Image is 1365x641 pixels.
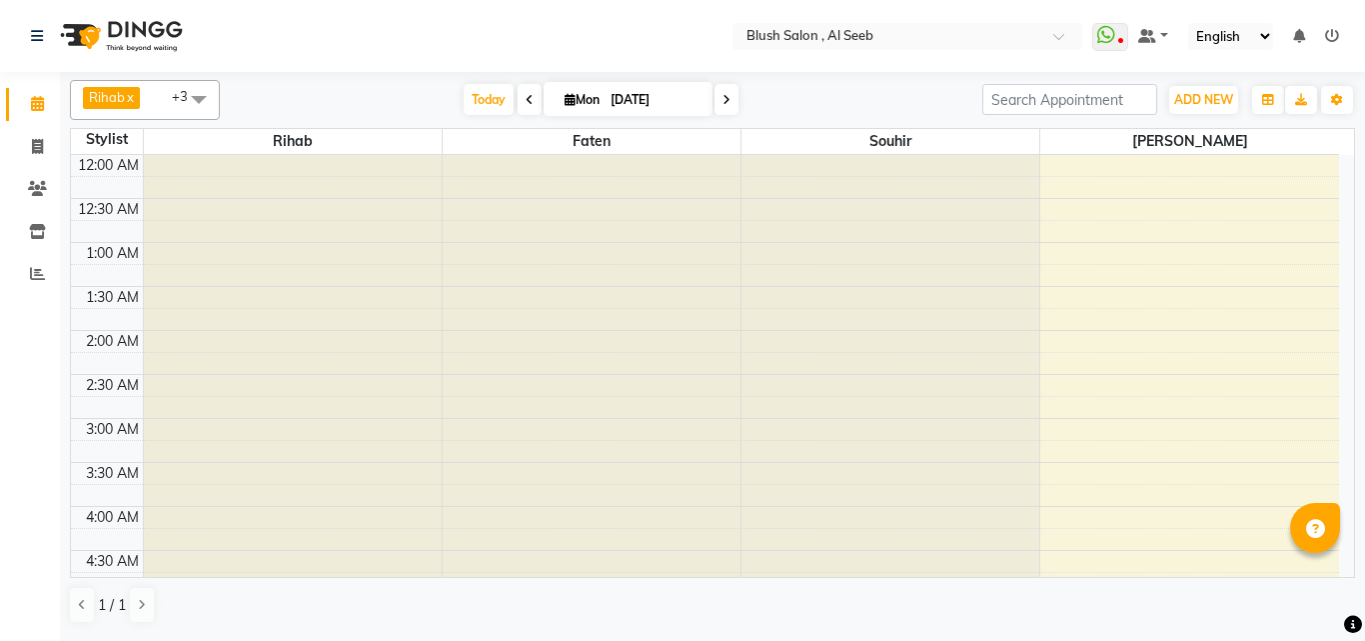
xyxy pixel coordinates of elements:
[1174,92,1233,107] span: ADD NEW
[74,199,143,220] div: 12:30 AM
[1169,86,1238,114] button: ADD NEW
[144,129,442,154] span: Rihab
[82,419,143,440] div: 3:00 AM
[172,88,203,104] span: +3
[82,331,143,352] div: 2:00 AM
[71,129,143,150] div: Stylist
[560,92,605,107] span: Mon
[82,287,143,308] div: 1:30 AM
[605,85,704,115] input: 2025-09-01
[443,129,740,154] span: Faten
[464,84,514,115] span: Today
[982,84,1157,115] input: Search Appointment
[89,89,125,105] span: Rihab
[82,463,143,484] div: 3:30 AM
[741,129,1039,154] span: Souhir
[82,243,143,264] div: 1:00 AM
[82,507,143,528] div: 4:00 AM
[51,8,188,64] img: logo
[98,595,126,616] span: 1 / 1
[1040,129,1339,154] span: [PERSON_NAME]
[82,375,143,396] div: 2:30 AM
[1281,561,1345,621] iframe: chat widget
[125,89,134,105] a: x
[74,155,143,176] div: 12:00 AM
[82,551,143,572] div: 4:30 AM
